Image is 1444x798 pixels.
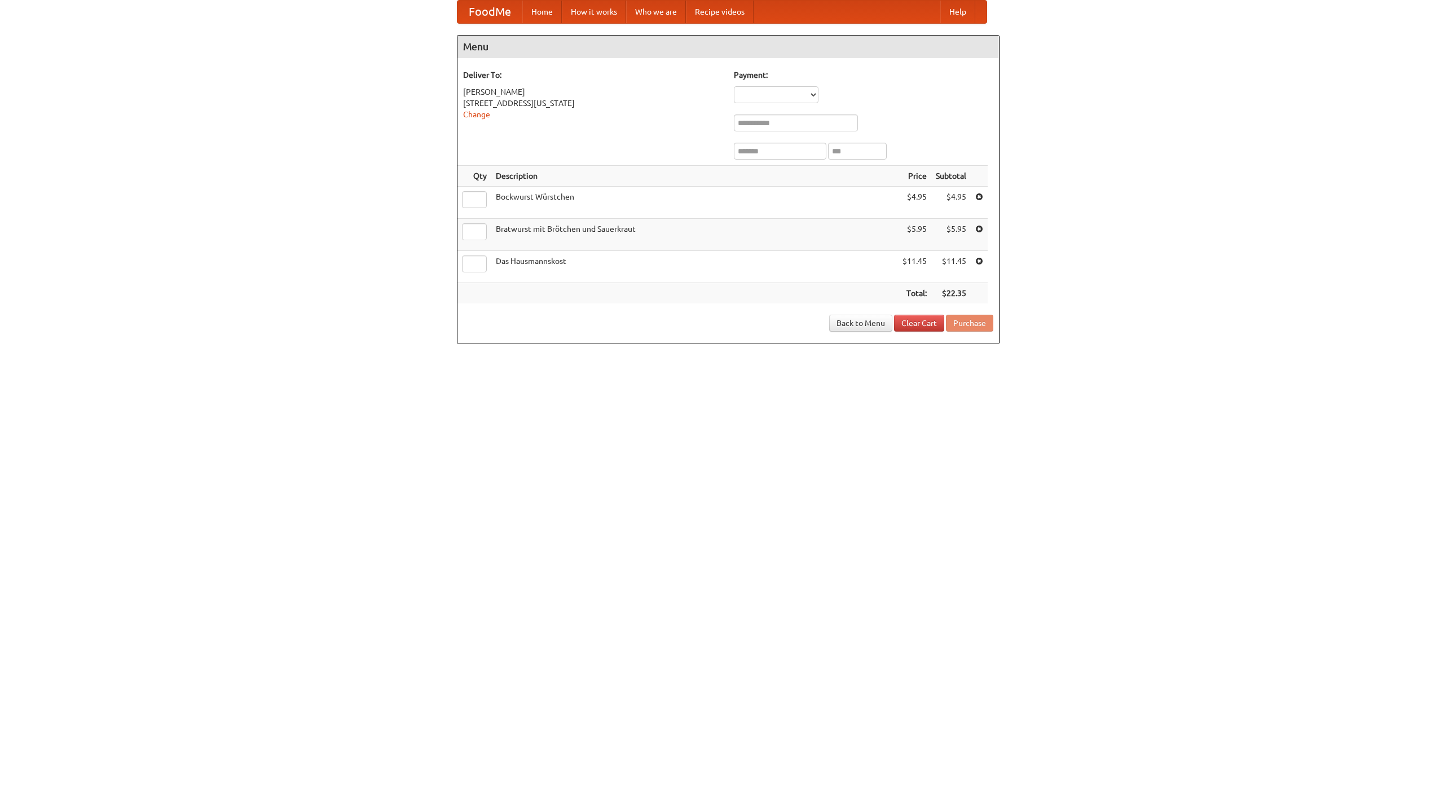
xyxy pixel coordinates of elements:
[931,251,971,283] td: $11.45
[491,251,898,283] td: Das Hausmannskost
[491,219,898,251] td: Bratwurst mit Brötchen und Sauerkraut
[463,110,490,119] a: Change
[491,187,898,219] td: Bockwurst Würstchen
[931,283,971,304] th: $22.35
[562,1,626,23] a: How it works
[463,69,723,81] h5: Deliver To:
[522,1,562,23] a: Home
[457,36,999,58] h4: Menu
[894,315,944,332] a: Clear Cart
[898,283,931,304] th: Total:
[898,251,931,283] td: $11.45
[457,1,522,23] a: FoodMe
[463,98,723,109] div: [STREET_ADDRESS][US_STATE]
[940,1,975,23] a: Help
[491,166,898,187] th: Description
[931,166,971,187] th: Subtotal
[898,187,931,219] td: $4.95
[829,315,892,332] a: Back to Menu
[898,166,931,187] th: Price
[898,219,931,251] td: $5.95
[626,1,686,23] a: Who we are
[946,315,993,332] button: Purchase
[734,69,993,81] h5: Payment:
[457,166,491,187] th: Qty
[931,219,971,251] td: $5.95
[463,86,723,98] div: [PERSON_NAME]
[931,187,971,219] td: $4.95
[686,1,754,23] a: Recipe videos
